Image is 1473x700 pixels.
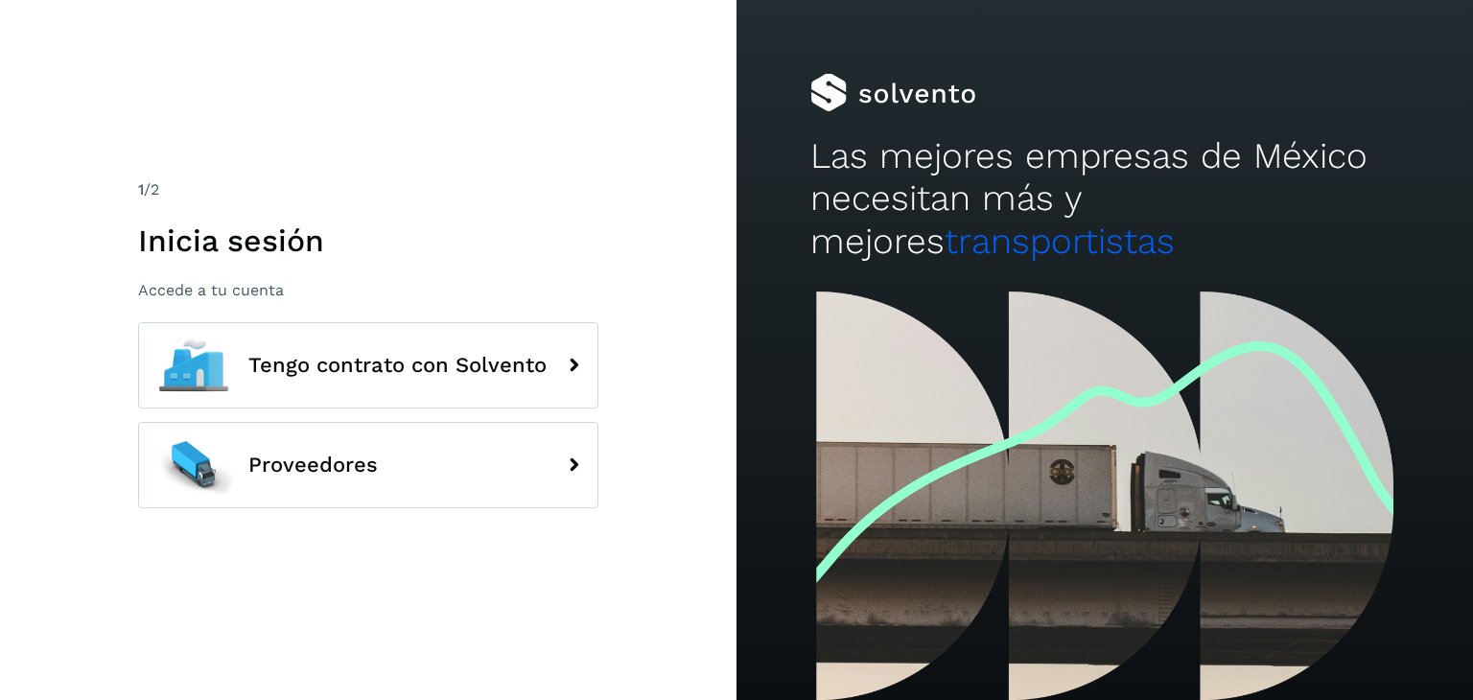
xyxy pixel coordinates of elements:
p: Accede a tu cuenta [138,281,598,299]
button: Tengo contrato con Solvento [138,322,598,408]
span: transportistas [945,221,1175,262]
span: Tengo contrato con Solvento [248,354,547,377]
button: Proveedores [138,422,598,508]
span: Proveedores [248,454,378,477]
h2: Las mejores empresas de México necesitan más y mejores [810,135,1399,263]
div: /2 [138,178,598,201]
span: 1 [138,180,144,198]
h1: Inicia sesión [138,222,598,259]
